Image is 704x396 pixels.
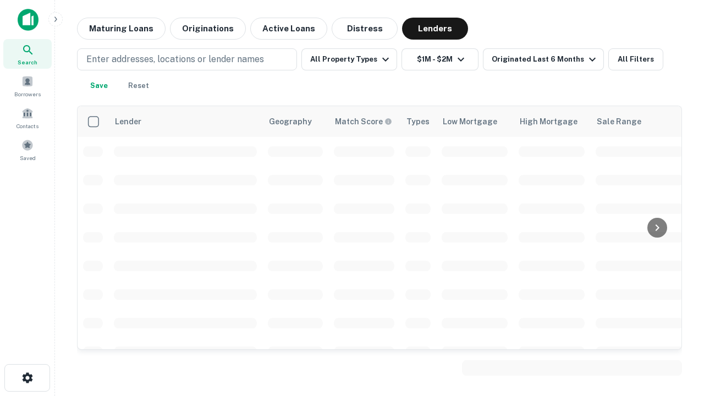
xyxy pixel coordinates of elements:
div: Originated Last 6 Months [492,53,599,66]
div: Low Mortgage [443,115,497,128]
th: Lender [108,106,262,137]
th: Capitalize uses an advanced AI algorithm to match your search with the best lender. The match sco... [328,106,400,137]
span: Contacts [16,122,38,130]
iframe: Chat Widget [649,273,704,326]
th: Low Mortgage [436,106,513,137]
span: Saved [20,153,36,162]
button: Save your search to get updates of matches that match your search criteria. [81,75,117,97]
a: Contacts [3,103,52,133]
button: Reset [121,75,156,97]
th: Types [400,106,436,137]
div: High Mortgage [520,115,577,128]
span: Search [18,58,37,67]
th: Sale Range [590,106,689,137]
button: All Property Types [301,48,397,70]
p: Enter addresses, locations or lender names [86,53,264,66]
button: Enter addresses, locations or lender names [77,48,297,70]
div: Geography [269,115,312,128]
button: All Filters [608,48,663,70]
a: Borrowers [3,71,52,101]
button: Distress [332,18,398,40]
button: $1M - $2M [402,48,479,70]
button: Originations [170,18,246,40]
div: Sale Range [597,115,641,128]
button: Originated Last 6 Months [483,48,604,70]
div: Capitalize uses an advanced AI algorithm to match your search with the best lender. The match sco... [335,116,392,128]
div: Lender [115,115,141,128]
h6: Match Score [335,116,390,128]
th: Geography [262,106,328,137]
button: Lenders [402,18,468,40]
div: Types [406,115,430,128]
th: High Mortgage [513,106,590,137]
button: Maturing Loans [77,18,166,40]
img: capitalize-icon.png [18,9,38,31]
button: Active Loans [250,18,327,40]
a: Search [3,39,52,69]
a: Saved [3,135,52,164]
span: Borrowers [14,90,41,98]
